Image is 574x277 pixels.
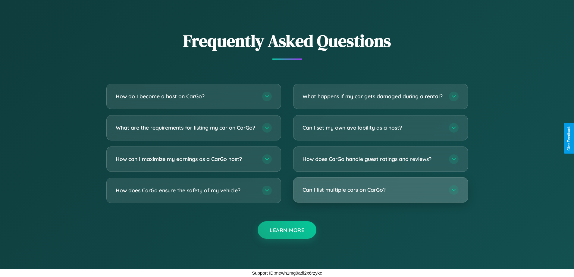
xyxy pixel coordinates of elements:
[106,29,468,52] h2: Frequently Asked Questions
[303,155,443,163] h3: How does CarGo handle guest ratings and reviews?
[116,93,256,100] h3: How do I become a host on CarGo?
[303,93,443,100] h3: What happens if my car gets damaged during a rental?
[303,186,443,194] h3: Can I list multiple cars on CarGo?
[116,124,256,131] h3: What are the requirements for listing my car on CarGo?
[258,221,316,239] button: Learn More
[116,155,256,163] h3: How can I maximize my earnings as a CarGo host?
[252,269,322,277] p: Support ID: mewh1mg9adi2x6rzykc
[303,124,443,131] h3: Can I set my own availability as a host?
[116,187,256,194] h3: How does CarGo ensure the safety of my vehicle?
[567,126,571,151] div: Give Feedback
